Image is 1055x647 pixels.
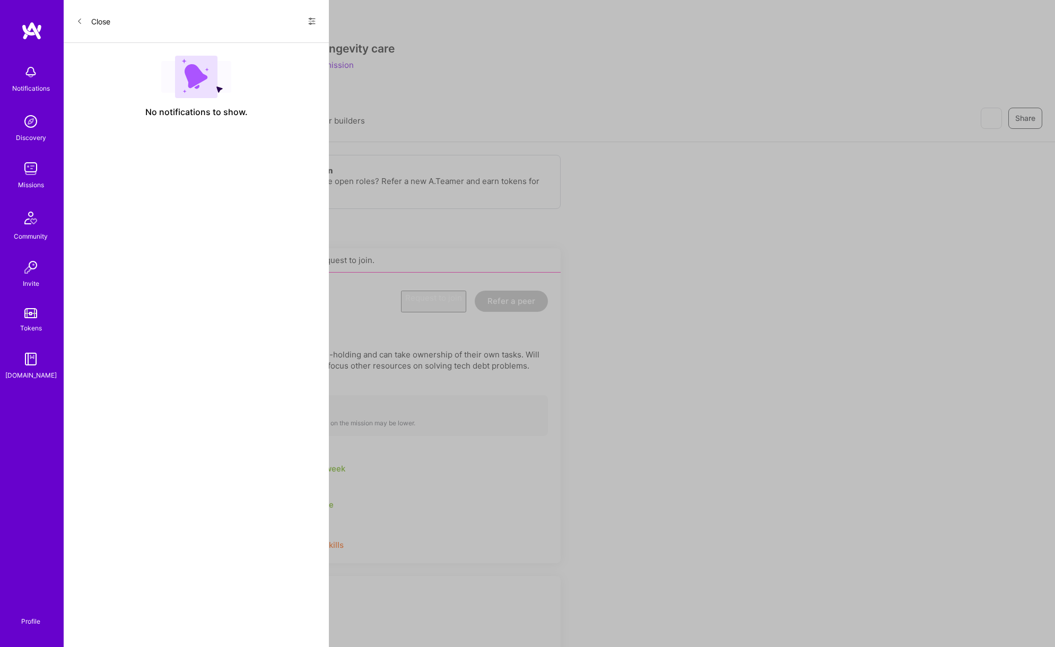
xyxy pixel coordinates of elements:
div: [DOMAIN_NAME] [5,370,57,381]
img: Invite [20,257,41,278]
img: Community [18,205,43,231]
span: No notifications to show. [145,107,248,118]
div: Invite [23,278,39,289]
img: teamwork [20,158,41,179]
img: logo [21,21,42,40]
img: guide book [20,348,41,370]
img: discovery [20,111,41,132]
div: Missions [18,179,44,190]
img: empty [161,56,231,98]
div: Community [14,231,48,242]
a: Profile [18,605,44,626]
div: Discovery [16,132,46,143]
div: Notifications [12,83,50,94]
img: tokens [24,308,37,318]
div: Tokens [20,322,42,334]
button: Close [76,13,110,30]
div: Profile [21,616,40,626]
img: bell [20,62,41,83]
